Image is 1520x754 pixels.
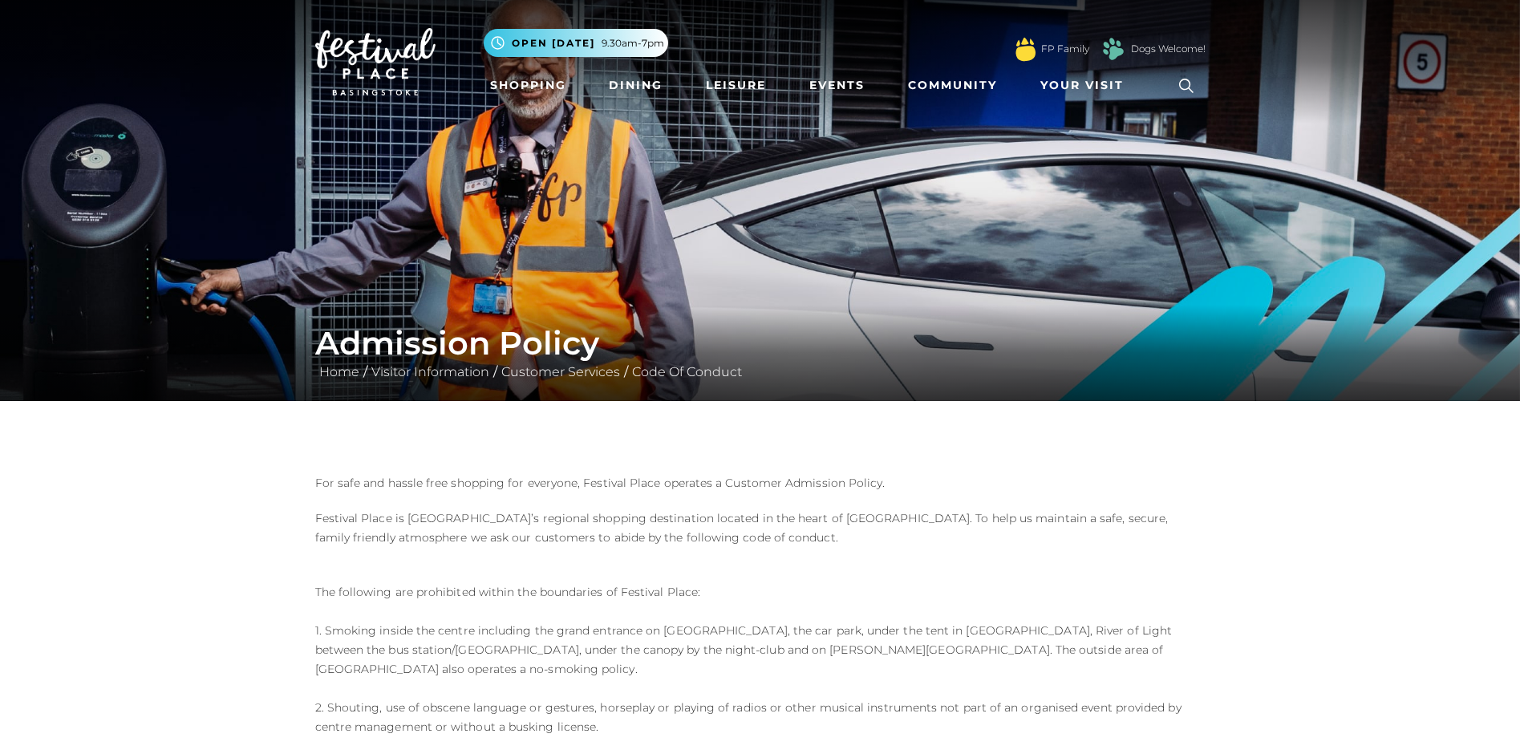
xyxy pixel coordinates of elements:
[1041,42,1089,56] a: FP Family
[315,364,363,379] a: Home
[1131,42,1206,56] a: Dogs Welcome!
[1034,71,1138,100] a: Your Visit
[902,71,1003,100] a: Community
[315,324,1206,363] h1: Admission Policy
[367,364,493,379] a: Visitor Information
[315,509,1206,566] p: Festival Place is [GEOGRAPHIC_DATA]’s regional shopping destination located in the heart of [GEOG...
[484,29,668,57] button: Open [DATE] 9.30am-7pm
[484,71,573,100] a: Shopping
[602,71,669,100] a: Dining
[1040,77,1124,94] span: Your Visit
[512,36,595,51] span: Open [DATE]
[699,71,772,100] a: Leisure
[315,28,436,95] img: Festival Place Logo
[803,71,871,100] a: Events
[602,36,664,51] span: 9.30am-7pm
[628,364,746,379] a: Code Of Conduct
[303,324,1218,382] div: / / /
[315,473,1206,493] p: For safe and hassle free shopping for everyone, Festival Place operates a Customer Admission Policy.
[497,364,624,379] a: Customer Services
